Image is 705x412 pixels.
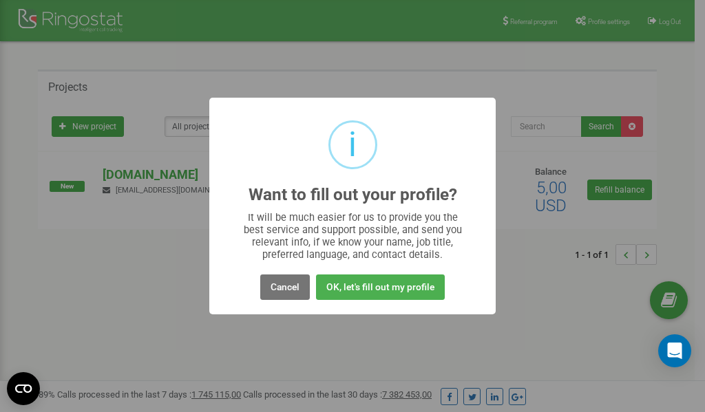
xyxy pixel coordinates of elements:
div: i [348,122,357,167]
div: Open Intercom Messenger [658,334,691,367]
div: It will be much easier for us to provide you the best service and support possible, and send you ... [237,211,469,261]
button: Cancel [260,274,310,300]
button: OK, let's fill out my profile [316,274,445,300]
h2: Want to fill out your profile? [249,186,457,204]
button: Open CMP widget [7,372,40,405]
